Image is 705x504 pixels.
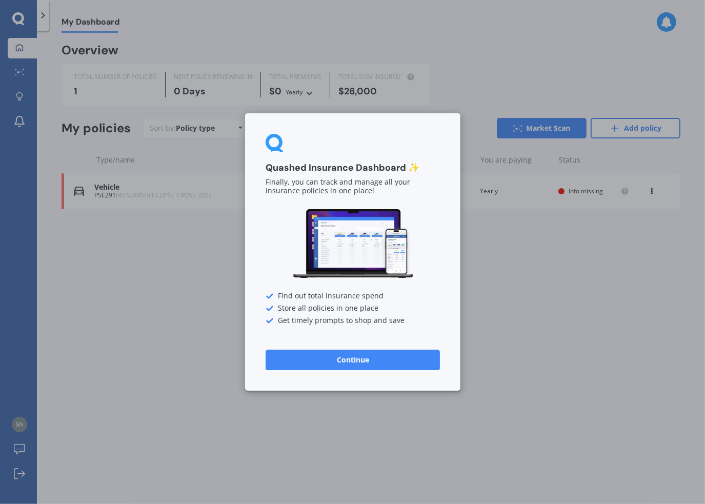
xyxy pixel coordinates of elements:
[266,350,440,370] button: Continue
[266,305,440,313] div: Store all policies in one place
[266,292,440,300] div: Find out total insurance spend
[291,208,414,280] img: Dashboard
[266,317,440,325] div: Get timely prompts to shop and save
[266,178,440,196] p: Finally, you can track and manage all your insurance policies in one place!
[266,162,440,174] h3: Quashed Insurance Dashboard ✨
